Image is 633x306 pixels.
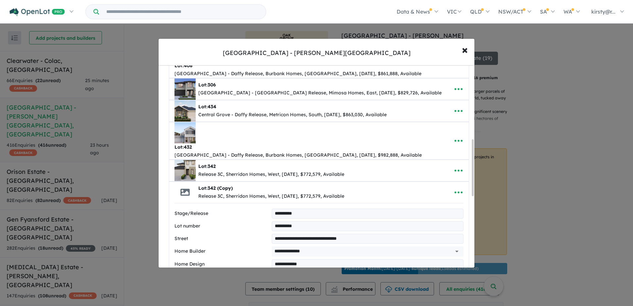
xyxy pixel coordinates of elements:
[208,185,233,191] span: 342 (Copy)
[184,63,192,69] span: 408
[174,247,269,255] label: Home Builder
[208,163,216,169] span: 342
[198,171,344,178] div: Release 3C, Sherridon Homes, West, [DATE], $772,579, Available
[452,247,462,256] button: Open
[174,70,421,78] div: [GEOGRAPHIC_DATA] - Daffy Release, Burbank Homes, [GEOGRAPHIC_DATA], [DATE], $861,888, Available
[174,151,422,159] div: [GEOGRAPHIC_DATA] - Daffy Release, Burbank Homes, [GEOGRAPHIC_DATA], [DATE], $982,888, Available
[100,5,265,19] input: Try estate name, suburb, builder or developer
[174,260,269,268] label: Home Design
[174,210,269,218] label: Stage/Release
[198,185,233,191] b: Lot:
[223,49,411,57] div: [GEOGRAPHIC_DATA] - [PERSON_NAME][GEOGRAPHIC_DATA]
[174,63,192,69] b: Lot:
[198,111,387,119] div: Central Grove - Daffy Release, Metricon Homes, South, [DATE], $863,030, Available
[184,144,192,150] span: 432
[208,82,216,88] span: 306
[198,89,442,97] div: [GEOGRAPHIC_DATA] - [GEOGRAPHIC_DATA] Release, Mimosa Homes, East, [DATE], $829,726, Available
[174,122,196,143] img: Oak%20Grove%20Estate%20-%20Clyde%20North%20-%20Lot%20432___1754029866.png
[198,82,216,88] b: Lot:
[174,160,196,181] img: Oak%20Grove%20Estate%20-%20Clyde%20North%20-%20Lot%20342___1759979825_0.jpeg
[591,8,615,15] span: kirsty@r...
[198,163,216,169] b: Lot:
[174,235,269,243] label: Street
[462,42,468,57] span: ×
[174,144,192,150] b: Lot:
[10,8,65,16] img: Openlot PRO Logo White
[208,104,216,110] span: 434
[198,192,344,200] div: Release 3C, Sherridon Homes, West, [DATE], $772,579, Available
[174,100,196,122] img: Oak%20Grove%20Estate%20-%20Clyde%20North%20-%20Lot%20434___1748500737.jpg
[174,222,269,230] label: Lot number
[198,104,216,110] b: Lot:
[174,78,196,100] img: Oak%20Grove%20Estate%20-%20Clyde%20North%20-%20Lot%20306___1756446150.jpeg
